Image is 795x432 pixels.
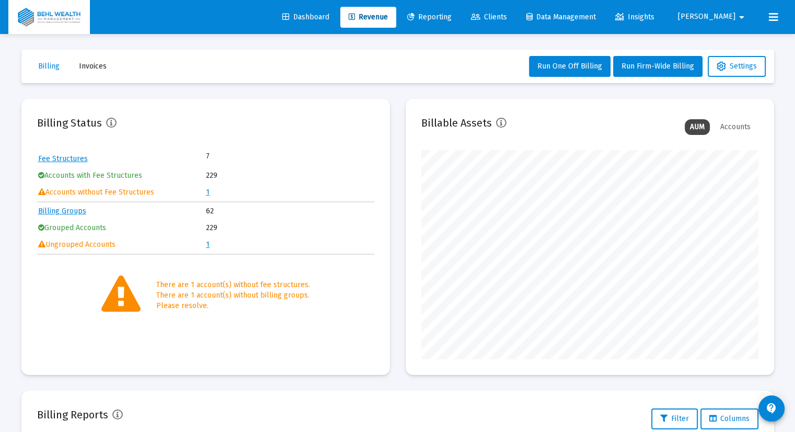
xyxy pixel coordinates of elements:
a: Revenue [340,7,396,28]
a: Fee Structures [38,154,88,163]
button: [PERSON_NAME] [665,6,761,27]
button: Run Firm-Wide Billing [613,56,702,77]
span: Reporting [407,13,452,21]
span: Run One Off Billing [537,62,602,71]
mat-icon: contact_support [765,402,778,415]
h2: Billing Reports [37,406,108,423]
div: Accounts [715,119,756,135]
span: Insights [615,13,654,21]
span: Dashboard [282,13,329,21]
a: Clients [463,7,515,28]
div: There are 1 account(s) without billing groups. [156,290,310,301]
a: Reporting [399,7,460,28]
a: Dashboard [274,7,338,28]
button: Run One Off Billing [529,56,610,77]
button: Invoices [71,56,115,77]
span: Columns [709,414,750,423]
button: Billing [30,56,68,77]
td: Accounts with Fee Structures [38,168,205,184]
span: Filter [660,414,689,423]
span: Settings [717,62,757,71]
span: Data Management [526,13,596,21]
td: 229 [206,168,373,184]
td: Accounts without Fee Structures [38,185,205,200]
div: Please resolve. [156,301,310,311]
td: 229 [206,220,373,236]
td: Ungrouped Accounts [38,237,205,253]
a: 1 [206,188,210,197]
div: AUM [685,119,710,135]
span: Invoices [79,62,107,71]
mat-icon: arrow_drop_down [735,7,748,28]
span: Revenue [349,13,388,21]
td: 62 [206,203,373,219]
button: Filter [651,408,698,429]
button: Settings [708,56,766,77]
a: Data Management [518,7,604,28]
td: Grouped Accounts [38,220,205,236]
a: Insights [607,7,663,28]
button: Columns [700,408,758,429]
a: Billing Groups [38,207,86,215]
span: Clients [471,13,507,21]
span: Run Firm-Wide Billing [621,62,694,71]
td: 7 [206,151,290,162]
h2: Billing Status [37,115,102,131]
img: Dashboard [16,7,82,28]
span: [PERSON_NAME] [678,13,735,21]
div: There are 1 account(s) without fee structures. [156,280,310,290]
span: Billing [38,62,60,71]
a: 1 [206,240,210,249]
h2: Billable Assets [421,115,492,131]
